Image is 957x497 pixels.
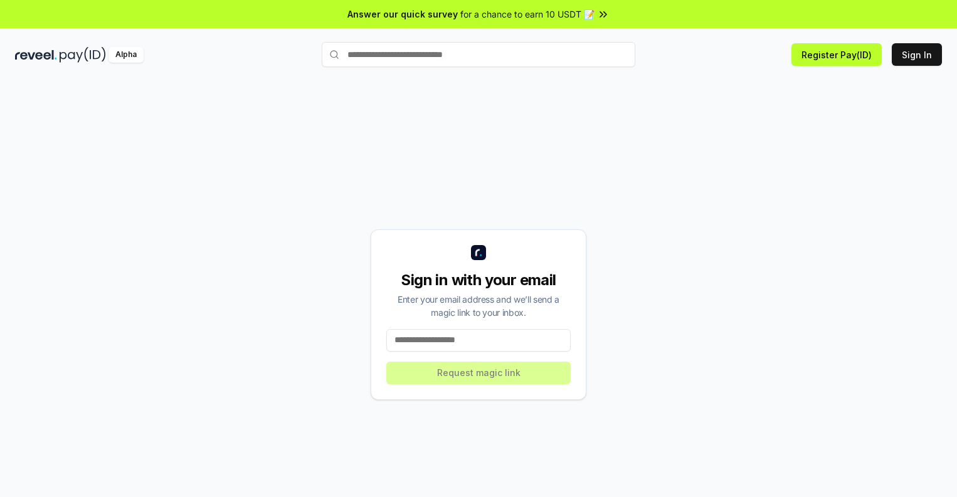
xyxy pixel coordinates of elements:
img: logo_small [471,245,486,260]
button: Sign In [892,43,942,66]
div: Enter your email address and we’ll send a magic link to your inbox. [386,293,571,319]
img: reveel_dark [15,47,57,63]
span: Answer our quick survey [347,8,458,21]
img: pay_id [60,47,106,63]
span: for a chance to earn 10 USDT 📝 [460,8,595,21]
div: Alpha [108,47,144,63]
button: Register Pay(ID) [791,43,882,66]
div: Sign in with your email [386,270,571,290]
